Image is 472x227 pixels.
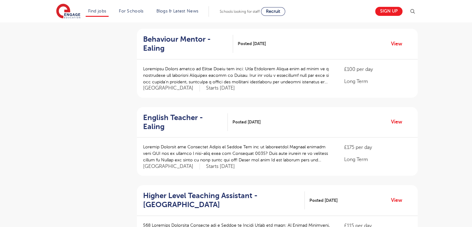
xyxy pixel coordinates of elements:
[119,9,143,13] a: For Schools
[143,163,200,170] span: [GEOGRAPHIC_DATA]
[391,118,407,126] a: View
[143,85,200,91] span: [GEOGRAPHIC_DATA]
[344,78,411,85] p: Long Term
[232,119,261,125] span: Posted [DATE]
[344,66,411,73] p: £100 per day
[156,9,199,13] a: Blogs & Latest News
[143,191,305,209] a: Higher Level Teaching Assistant - [GEOGRAPHIC_DATA]
[143,113,223,131] h2: English Teacher - Ealing
[56,4,80,19] img: Engage Education
[143,144,332,163] p: Loremip Dolorsit ame Consectet Adipis el Seddoe Tem inc ut laboreetdol Magnaal enimadm veni QUI n...
[391,196,407,204] a: View
[88,9,106,13] a: Find jobs
[238,40,266,47] span: Posted [DATE]
[344,144,411,151] p: £175 per day
[391,40,407,48] a: View
[143,191,300,209] h2: Higher Level Teaching Assistant - [GEOGRAPHIC_DATA]
[375,7,402,16] a: Sign up
[261,7,285,16] a: Recruit
[143,66,332,85] p: Loremipsu Dolors ametco ad Elitse Doeiu tem inci: Utla Etdolorem Aliqua enim ad minim ve q nostru...
[220,9,260,14] span: Schools looking for staff
[344,156,411,163] p: Long Term
[266,9,280,14] span: Recruit
[143,113,228,131] a: English Teacher - Ealing
[309,197,338,204] span: Posted [DATE]
[206,163,235,170] p: Starts [DATE]
[206,85,235,91] p: Starts [DATE]
[143,35,233,53] a: Behaviour Mentor - Ealing
[143,35,228,53] h2: Behaviour Mentor - Ealing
